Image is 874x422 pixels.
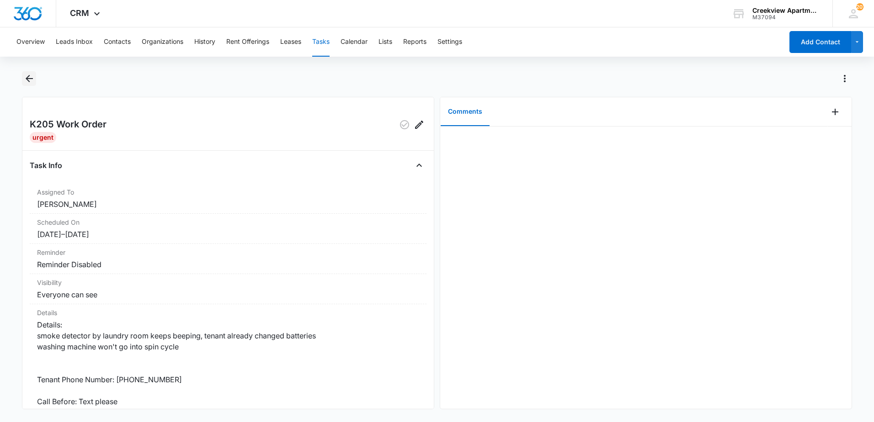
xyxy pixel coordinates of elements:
[30,132,56,143] div: Urgent
[37,259,419,270] dd: Reminder Disabled
[30,274,426,304] div: VisibilityEveryone can see
[37,278,419,287] dt: Visibility
[30,244,426,274] div: ReminderReminder Disabled
[30,214,426,244] div: Scheduled On[DATE]–[DATE]
[142,27,183,57] button: Organizations
[37,229,419,240] dd: [DATE] – [DATE]
[22,71,36,86] button: Back
[16,27,45,57] button: Overview
[856,3,863,11] div: notifications count
[280,27,301,57] button: Leases
[412,158,426,173] button: Close
[312,27,330,57] button: Tasks
[341,27,368,57] button: Calendar
[441,98,490,126] button: Comments
[752,14,819,21] div: account id
[37,199,419,210] dd: [PERSON_NAME]
[37,289,419,300] dd: Everyone can see
[70,8,89,18] span: CRM
[226,27,269,57] button: Rent Offerings
[30,160,62,171] h4: Task Info
[752,7,819,14] div: account name
[104,27,131,57] button: Contacts
[30,117,107,132] h2: K205 Work Order
[412,117,426,132] button: Edit
[37,248,419,257] dt: Reminder
[30,304,426,411] div: DetailsDetails: smoke detector by laundry room keeps beeping, tenant already changed batteries wa...
[37,308,419,317] dt: Details
[403,27,426,57] button: Reports
[37,217,419,227] dt: Scheduled On
[30,184,426,214] div: Assigned To[PERSON_NAME]
[194,27,215,57] button: History
[437,27,462,57] button: Settings
[828,105,842,119] button: Add Comment
[789,31,851,53] button: Add Contact
[37,319,419,407] dd: Details: smoke detector by laundry room keeps beeping, tenant already changed batteries washing m...
[856,3,863,11] span: 207
[37,187,419,197] dt: Assigned To
[56,27,93,57] button: Leads Inbox
[837,71,852,86] button: Actions
[378,27,392,57] button: Lists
